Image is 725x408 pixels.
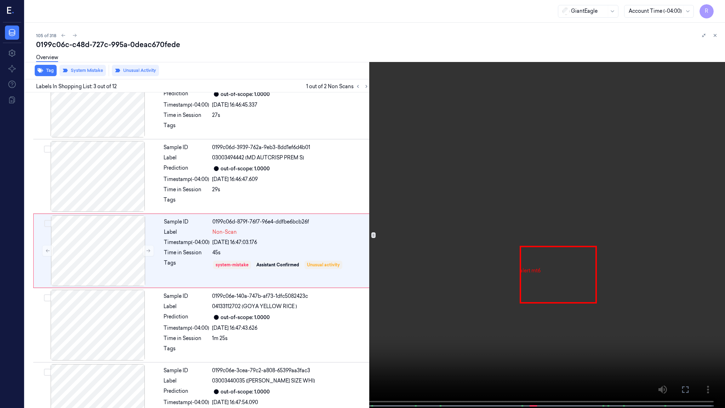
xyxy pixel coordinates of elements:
div: 45s [212,249,369,256]
a: Overview [36,54,58,62]
span: 04133112702 (GOYA YELLOW RICE ) [212,303,297,310]
div: Sample ID [164,293,209,300]
div: Unusual activity [307,262,340,268]
div: Assistant Confirmed [256,262,299,268]
div: Label [164,228,210,236]
div: Sample ID [164,218,210,226]
div: 0199c06e-140a-747b-af73-1dfc5082423c [212,293,369,300]
div: 27s [212,112,369,119]
span: 105 of 318 [36,33,56,39]
div: Time in Session [164,249,210,256]
div: [DATE] 16:47:54.090 [212,399,369,406]
div: out-of-scope: 1.0000 [221,165,270,172]
div: Time in Session [164,335,209,342]
div: out-of-scope: 1.0000 [221,314,270,321]
div: out-of-scope: 1.0000 [221,91,270,98]
div: Prediction [164,387,209,396]
div: 1m 25s [212,335,369,342]
div: Prediction [164,313,209,322]
button: Tag [35,65,57,76]
div: Timestamp (-04:00) [164,324,209,332]
div: 29s [212,186,369,193]
div: 0199c06c-c48d-727c-995a-0deac670fede [36,40,719,50]
div: Tags [164,196,209,208]
div: 0199c06e-3cea-79c2-a808-65399aa3fac3 [212,367,369,374]
button: Select row [44,220,51,227]
div: 0199c06d-879f-76f7-96e4-ddfbe6bcb26f [212,218,369,226]
div: [DATE] 16:47:03.176 [212,239,369,246]
button: R [700,4,714,18]
div: Label [164,154,209,161]
span: Non-Scan [212,228,237,236]
button: System Mistake [59,65,106,76]
div: 0199c06d-3939-762a-9eb3-8dd1ef6d4b01 [212,144,369,151]
button: Unusual Activity [112,65,159,76]
div: Sample ID [164,367,209,374]
div: Label [164,303,209,310]
span: 1 out of 2 Non Scans [306,82,371,91]
div: Tags [164,122,209,133]
div: Timestamp (-04:00) [164,399,209,406]
div: [DATE] 16:47:43.626 [212,324,369,332]
div: Prediction [164,90,209,98]
div: Tags [164,259,210,271]
div: Timestamp (-04:00) [164,239,210,246]
button: Select row [44,294,51,301]
div: [DATE] 16:46:47.609 [212,176,369,183]
div: Sample ID [164,144,209,151]
span: Labels In Shopping List: 3 out of 12 [36,83,117,90]
div: [DATE] 16:46:45.337 [212,101,369,109]
div: Time in Session [164,186,209,193]
div: Timestamp (-04:00) [164,176,209,183]
div: Label [164,377,209,385]
button: Select row [44,146,51,153]
span: 03003494442 (MD AUTCRISP PREM S) [212,154,304,161]
div: system-mistake [216,262,249,268]
div: Prediction [164,164,209,173]
span: 03003440035 ([PERSON_NAME] SIZE WHI) [212,377,315,385]
div: out-of-scope: 1.0000 [221,388,270,396]
div: Timestamp (-04:00) [164,101,209,109]
button: Select row [44,369,51,376]
div: Tags [164,345,209,356]
div: Time in Session [164,112,209,119]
